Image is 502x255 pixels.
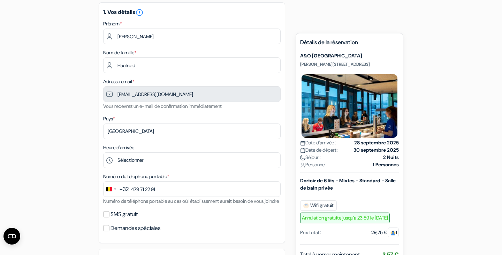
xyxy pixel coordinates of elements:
[135,8,144,16] a: error_outline
[103,115,115,122] label: Pays
[388,228,399,237] span: 1
[103,181,281,197] input: 470 12 34 56
[300,200,337,211] span: Wifi gratuit
[103,86,281,102] input: Entrer adresse e-mail
[103,29,281,44] input: Entrez votre prénom
[103,144,134,151] label: Heure d'arrivée
[103,173,169,180] label: Numéro de telephone portable
[303,203,309,208] img: free_wifi.svg
[300,229,321,236] div: Prix total :
[300,162,305,168] img: user_icon.svg
[103,57,281,73] input: Entrer le nom de famille
[103,20,122,27] label: Prénom
[103,198,279,204] small: Numéro de téléphone portable au cas où l'établissement aurait besoin de vous joindre
[120,185,129,193] div: +32
[300,53,399,59] h5: A&O [GEOGRAPHIC_DATA]
[300,154,321,161] span: Séjour :
[300,139,336,146] span: Date d'arrivée :
[371,229,399,236] div: 29,75 €
[300,213,390,223] span: Annulation gratuite jusqu'a 23:59 le [DATE]
[3,228,20,245] button: Ouvrir le widget CMP
[103,49,136,56] label: Nom de famille
[354,139,399,146] strong: 28 septembre 2025
[300,146,339,154] span: Date de départ :
[300,161,327,168] span: Personne :
[135,8,144,17] i: error_outline
[300,177,396,191] b: Dortoir de 6 lits - Mixtes - Standard - Salle de bain privée
[103,78,134,85] label: Adresse email
[103,8,281,17] h5: 1. Vos détails
[373,161,399,168] strong: 1 Personnes
[383,154,399,161] strong: 2 Nuits
[390,230,396,236] img: guest.svg
[300,62,399,67] p: [PERSON_NAME][STREET_ADDRESS]
[300,148,305,153] img: calendar.svg
[300,155,305,160] img: moon.svg
[111,223,160,233] label: Demandes spéciales
[103,103,222,109] small: Vous recevrez un e-mail de confirmation immédiatement
[353,146,399,154] strong: 30 septembre 2025
[300,141,305,146] img: calendar.svg
[111,209,138,219] label: SMS gratuit
[104,182,129,197] button: Change country, selected Belgium (+32)
[300,39,399,50] h5: Détails de la réservation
